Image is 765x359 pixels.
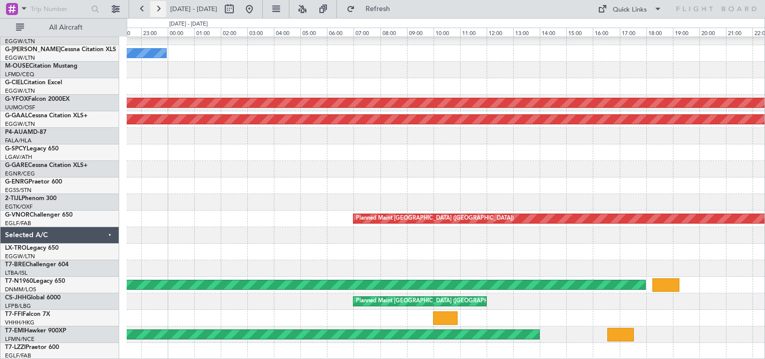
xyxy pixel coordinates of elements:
a: EGGW/LTN [5,38,35,45]
a: T7-EMIHawker 900XP [5,328,66,334]
div: 00:00 [168,28,194,37]
span: G-SPCY [5,146,27,152]
span: All Aircraft [26,24,106,31]
a: EGGW/LTN [5,120,35,128]
div: Planned Maint [GEOGRAPHIC_DATA] ([GEOGRAPHIC_DATA]) [356,294,514,309]
div: 11:00 [460,28,487,37]
div: [DATE] - [DATE] [169,20,208,29]
button: Refresh [342,1,402,17]
div: 12:00 [487,28,513,37]
a: FALA/HLA [5,137,32,144]
a: LFPB/LBG [5,302,31,310]
span: T7-FFI [5,311,23,317]
a: G-YFOXFalcon 2000EX [5,96,70,102]
a: P4-AUAMD-87 [5,129,47,135]
a: T7-N1960Legacy 650 [5,278,65,284]
a: EGTK/OXF [5,203,33,211]
a: M-OUSECitation Mustang [5,63,78,69]
span: G-ENRG [5,179,29,185]
a: LFMN/NCE [5,335,35,343]
span: G-[PERSON_NAME] [5,47,61,53]
span: G-GARE [5,162,28,168]
span: G-GAAL [5,113,28,119]
div: 02:00 [221,28,247,37]
a: EGGW/LTN [5,253,35,260]
div: Quick Links [613,5,647,15]
a: DNMM/LOS [5,286,36,293]
span: T7-EMI [5,328,25,334]
div: 18:00 [646,28,673,37]
a: LTBA/ISL [5,269,28,277]
div: 06:00 [327,28,353,37]
div: 08:00 [380,28,407,37]
button: All Aircraft [11,20,109,36]
span: G-YFOX [5,96,28,102]
div: 05:00 [300,28,327,37]
a: EGGW/LTN [5,54,35,62]
a: T7-BREChallenger 604 [5,262,69,268]
a: G-ENRGPraetor 600 [5,179,62,185]
div: 16:00 [593,28,619,37]
div: 22:00 [115,28,141,37]
a: EGGW/LTN [5,87,35,95]
a: VHHH/HKG [5,319,35,326]
div: 19:00 [673,28,699,37]
a: 2-TIJLPhenom 300 [5,196,57,202]
span: Refresh [357,6,399,13]
div: 04:00 [274,28,300,37]
button: Quick Links [593,1,667,17]
a: EGNR/CEG [5,170,35,177]
div: 13:00 [513,28,540,37]
div: 03:00 [247,28,274,37]
div: 14:00 [540,28,566,37]
div: 09:00 [407,28,434,37]
span: T7-N1960 [5,278,33,284]
div: 15:00 [566,28,593,37]
span: M-OUSE [5,63,29,69]
div: 07:00 [353,28,380,37]
a: T7-FFIFalcon 7X [5,311,50,317]
span: CS-JHH [5,295,27,301]
a: G-GARECessna Citation XLS+ [5,162,88,168]
a: G-CIELCitation Excel [5,80,62,86]
a: CS-JHHGlobal 6000 [5,295,61,301]
a: G-GAALCessna Citation XLS+ [5,113,88,119]
div: 17:00 [620,28,646,37]
div: 21:00 [726,28,752,37]
a: EGLF/FAB [5,220,31,227]
span: 2-TIJL [5,196,22,202]
a: LGAV/ATH [5,153,32,161]
span: G-CIEL [5,80,24,86]
a: UUMO/OSF [5,104,35,111]
div: Planned Maint [GEOGRAPHIC_DATA] ([GEOGRAPHIC_DATA]) [356,211,514,226]
div: 01:00 [194,28,221,37]
a: G-VNORChallenger 650 [5,212,73,218]
a: EGSS/STN [5,187,32,194]
input: Trip Number [31,2,88,17]
a: T7-LZZIPraetor 600 [5,344,59,350]
a: G-[PERSON_NAME]Cessna Citation XLS [5,47,116,53]
span: [DATE] - [DATE] [170,5,217,14]
div: 23:00 [141,28,168,37]
div: 20:00 [699,28,726,37]
a: LX-TROLegacy 650 [5,245,59,251]
span: P4-AUA [5,129,28,135]
a: G-SPCYLegacy 650 [5,146,59,152]
div: 10:00 [434,28,460,37]
span: G-VNOR [5,212,30,218]
span: T7-LZZI [5,344,26,350]
span: T7-BRE [5,262,26,268]
span: LX-TRO [5,245,27,251]
a: LFMD/CEQ [5,71,34,78]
